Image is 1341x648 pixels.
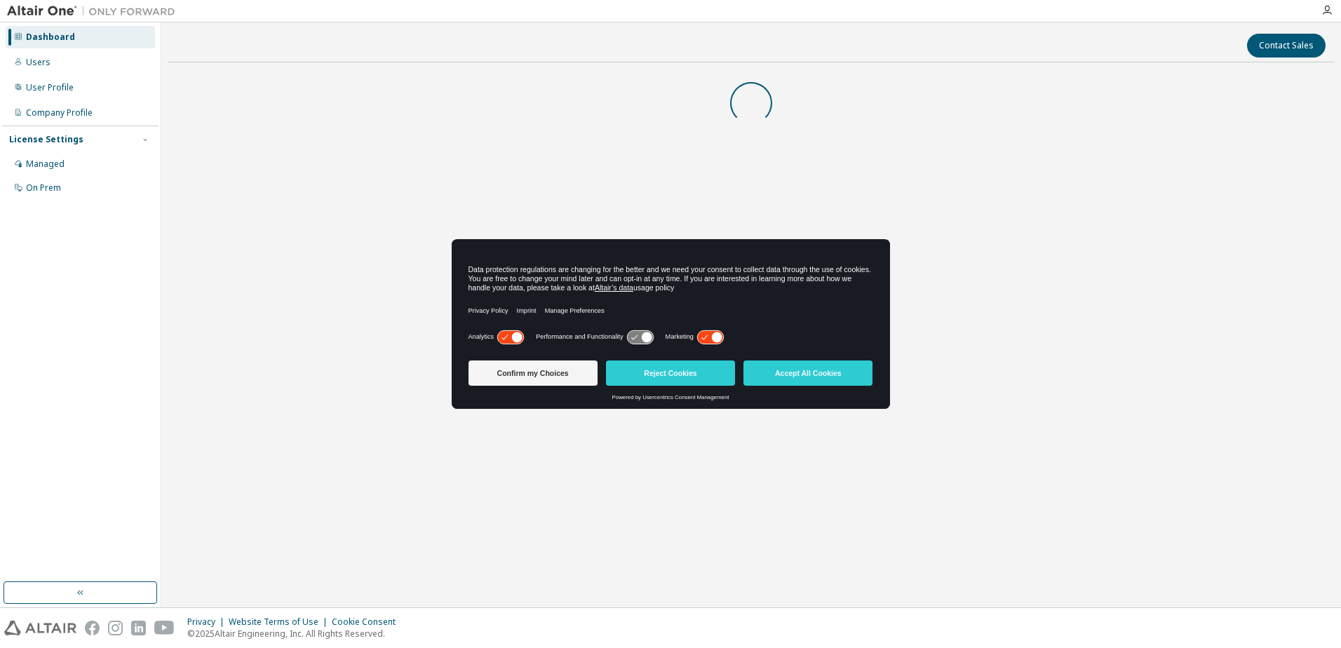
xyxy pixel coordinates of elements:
img: altair_logo.svg [4,621,76,635]
div: User Profile [26,82,74,93]
img: Altair One [7,4,182,18]
img: youtube.svg [154,621,175,635]
div: Users [26,57,50,68]
div: Company Profile [26,107,93,119]
div: Privacy [187,616,229,628]
img: facebook.svg [85,621,100,635]
img: instagram.svg [108,621,123,635]
div: Managed [26,158,65,170]
div: Website Terms of Use [229,616,332,628]
div: On Prem [26,182,61,194]
button: Contact Sales [1247,34,1326,58]
p: © 2025 Altair Engineering, Inc. All Rights Reserved. [187,628,404,640]
img: linkedin.svg [131,621,146,635]
div: License Settings [9,134,83,145]
div: Dashboard [26,32,75,43]
div: Cookie Consent [332,616,404,628]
